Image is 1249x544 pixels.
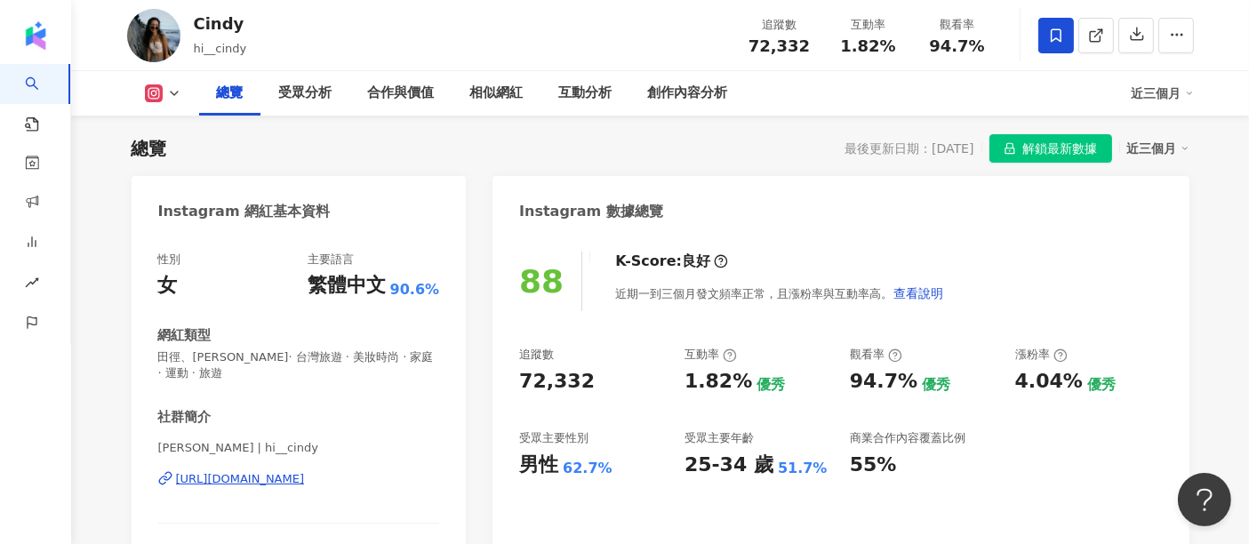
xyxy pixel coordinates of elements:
div: 受眾分析 [279,83,332,104]
div: 受眾主要性別 [519,430,588,446]
div: 相似網紅 [470,83,524,104]
span: 72,332 [749,36,810,55]
div: 合作與價值 [368,83,435,104]
div: 觀看率 [850,347,902,363]
span: 解鎖最新數據 [1023,135,1098,164]
div: 總覽 [217,83,244,104]
iframe: Help Scout Beacon - Open [1178,473,1231,526]
div: 社群簡介 [158,408,212,427]
div: 追蹤數 [519,347,554,363]
button: 解鎖最新數據 [989,134,1112,163]
div: 男性 [519,452,558,479]
div: 網紅類型 [158,326,212,345]
div: 62.7% [563,459,612,478]
div: 女 [158,272,178,300]
div: 優秀 [922,375,950,395]
img: KOL Avatar [127,9,180,62]
a: search [25,64,60,133]
div: 總覽 [132,136,167,161]
div: 近三個月 [1127,137,1189,160]
div: 創作內容分析 [648,83,728,104]
div: 繁體中文 [308,272,386,300]
div: 互動率 [685,347,737,363]
div: 最後更新日期：[DATE] [845,141,973,156]
div: 觀看率 [924,16,991,34]
div: 受眾主要年齡 [685,430,754,446]
div: 88 [519,263,564,300]
div: 72,332 [519,368,595,396]
span: [PERSON_NAME] | hi__cindy [158,440,440,456]
div: 近三個月 [1132,79,1194,108]
div: 追蹤數 [746,16,813,34]
span: 94.7% [929,37,984,55]
div: 良好 [682,252,710,271]
div: 漲粉率 [1015,347,1068,363]
div: 25-34 歲 [685,452,773,479]
span: 1.82% [840,37,895,55]
div: 51.7% [778,459,828,478]
div: 優秀 [1087,375,1116,395]
div: [URL][DOMAIN_NAME] [176,471,305,487]
div: 主要語言 [308,252,354,268]
a: [URL][DOMAIN_NAME] [158,471,440,487]
span: rise [25,265,39,305]
div: 55% [850,452,897,479]
span: 90.6% [390,280,440,300]
div: 商業合作內容覆蓋比例 [850,430,965,446]
div: 94.7% [850,368,917,396]
span: 查看說明 [893,286,943,300]
div: 4.04% [1015,368,1083,396]
div: Instagram 數據總覽 [519,202,663,221]
div: 互動分析 [559,83,612,104]
span: 田徑、[PERSON_NAME]· 台灣旅遊 · 美妝時尚 · 家庭 · 運動 · 旅遊 [158,349,440,381]
button: 查看說明 [893,276,944,311]
div: 近期一到三個月發文頻率正常，且漲粉率與互動率高。 [615,276,944,311]
div: 互動率 [835,16,902,34]
div: 1.82% [685,368,752,396]
div: 優秀 [757,375,785,395]
div: Instagram 網紅基本資料 [158,202,331,221]
span: hi__cindy [194,42,247,55]
div: 性別 [158,252,181,268]
div: K-Score : [615,252,728,271]
img: logo icon [21,21,50,50]
div: Cindy [194,12,247,35]
span: lock [1004,142,1016,155]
